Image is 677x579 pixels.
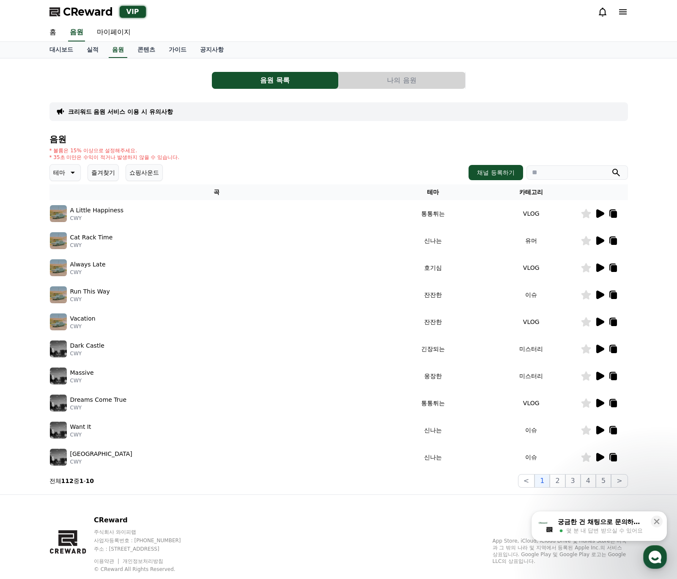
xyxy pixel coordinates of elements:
[56,268,109,289] a: 대화
[70,323,96,330] p: CWY
[50,313,67,330] img: music
[50,232,67,249] img: music
[63,5,113,19] span: CReward
[131,42,162,58] a: 콘텐츠
[94,537,197,544] p: 사업자등록번호 : [PHONE_NUMBER]
[131,281,141,288] span: 설정
[94,566,197,573] p: © CReward All Rights Reserved.
[120,6,146,18] div: VIP
[70,314,96,323] p: Vacation
[50,259,67,276] img: music
[27,281,32,288] span: 홈
[70,377,94,384] p: CWY
[384,444,482,471] td: 신나는
[94,515,197,525] p: CReward
[482,200,581,227] td: VLOG
[49,147,180,154] p: * 볼륨은 15% 이상으로 설정해주세요.
[70,404,127,411] p: CWY
[611,474,628,488] button: >
[50,286,67,303] img: music
[49,134,628,144] h4: 음원
[94,529,197,535] p: 주식회사 와이피랩
[70,341,104,350] p: Dark Castle
[70,269,106,276] p: CWY
[70,233,113,242] p: Cat Rack Time
[482,308,581,335] td: VLOG
[482,390,581,417] td: VLOG
[384,200,482,227] td: 통통튀는
[68,24,85,41] a: 음원
[518,474,534,488] button: <
[86,477,94,484] strong: 10
[384,281,482,308] td: 잔잔한
[482,362,581,390] td: 미스터리
[43,42,80,58] a: 대시보드
[482,281,581,308] td: 이슈
[565,474,581,488] button: 3
[61,477,74,484] strong: 112
[70,215,124,222] p: CWY
[70,296,110,303] p: CWY
[339,72,466,89] a: 나의 음원
[384,390,482,417] td: 통통튀는
[50,205,67,222] img: music
[79,477,84,484] strong: 1
[596,474,611,488] button: 5
[50,395,67,412] img: music
[50,449,67,466] img: music
[482,184,581,200] th: 카테고리
[68,107,173,116] a: 크리워드 음원 서비스 이용 시 유의사항
[50,368,67,384] img: music
[70,260,106,269] p: Always Late
[212,72,339,89] a: 음원 목록
[70,350,104,357] p: CWY
[534,474,550,488] button: 1
[53,167,65,178] p: 테마
[384,335,482,362] td: 긴장되는
[70,242,113,249] p: CWY
[126,164,163,181] button: 쇼핑사운드
[70,395,127,404] p: Dreams Come True
[50,422,67,439] img: music
[70,423,91,431] p: Want It
[482,444,581,471] td: 이슈
[581,474,596,488] button: 4
[3,268,56,289] a: 홈
[94,558,121,564] a: 이용약관
[482,254,581,281] td: VLOG
[94,546,197,552] p: 주소 : [STREET_ADDRESS]
[493,538,628,565] p: App Store, iCloud, iCloud Drive 및 iTunes Store는 미국과 그 밖의 나라 및 지역에서 등록된 Apple Inc.의 서비스 상표입니다. Goo...
[384,254,482,281] td: 호기심
[49,477,94,485] p: 전체 중 -
[384,184,482,200] th: 테마
[109,42,127,58] a: 음원
[49,164,81,181] button: 테마
[482,417,581,444] td: 이슈
[123,558,163,564] a: 개인정보처리방침
[43,24,63,41] a: 홈
[109,268,162,289] a: 설정
[384,308,482,335] td: 잔잔한
[469,165,523,180] button: 채널 등록하기
[88,164,119,181] button: 즐겨찾기
[550,474,565,488] button: 2
[384,417,482,444] td: 신나는
[70,287,110,296] p: Run This Way
[162,42,193,58] a: 가이드
[80,42,105,58] a: 실적
[50,340,67,357] img: music
[70,206,124,215] p: A Little Happiness
[70,458,132,465] p: CWY
[77,281,88,288] span: 대화
[482,227,581,254] td: 유머
[384,227,482,254] td: 신나는
[70,431,91,438] p: CWY
[70,450,132,458] p: [GEOGRAPHIC_DATA]
[90,24,137,41] a: 마이페이지
[384,362,482,390] td: 웅장한
[482,335,581,362] td: 미스터리
[212,72,338,89] button: 음원 목록
[70,368,94,377] p: Massive
[49,154,180,161] p: * 35초 미만은 수익이 적거나 발생하지 않을 수 있습니다.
